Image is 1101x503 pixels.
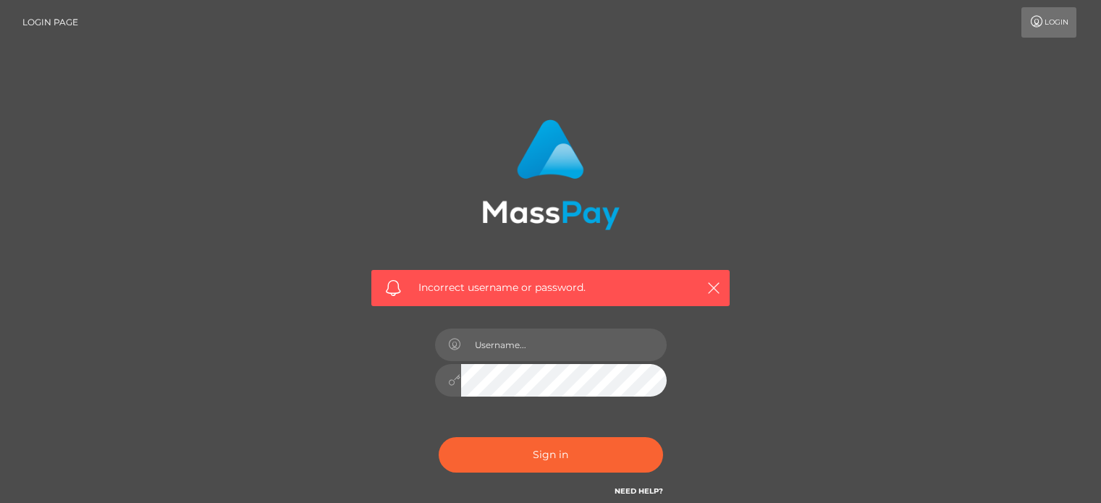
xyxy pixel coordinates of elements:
[439,437,663,473] button: Sign in
[461,329,667,361] input: Username...
[482,119,620,230] img: MassPay Login
[418,280,683,295] span: Incorrect username or password.
[1021,7,1076,38] a: Login
[22,7,78,38] a: Login Page
[615,486,663,496] a: Need Help?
